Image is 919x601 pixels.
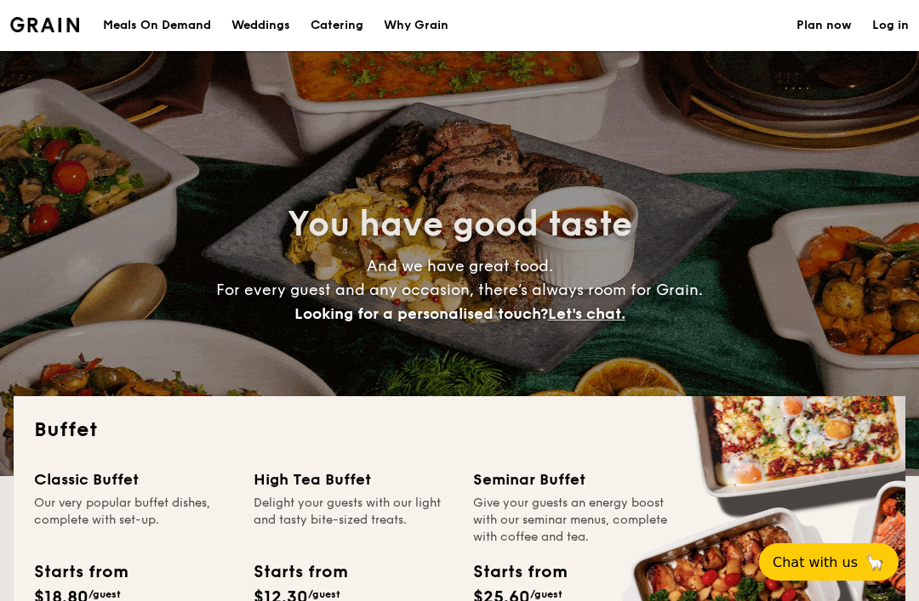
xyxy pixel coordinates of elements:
[530,588,562,600] span: /guest
[254,495,453,546] div: Delight your guests with our light and tasty bite-sized treats.
[308,588,340,600] span: /guest
[34,495,233,546] div: Our very popular buffet dishes, complete with set-up.
[254,468,453,491] div: High Tea Buffet
[288,204,632,245] span: You have good taste
[294,304,548,323] span: Looking for a personalised touch?
[88,588,121,600] span: /guest
[254,559,346,585] div: Starts from
[10,17,79,32] a: Logotype
[34,417,885,444] h2: Buffet
[34,468,233,491] div: Classic Buffet
[759,543,899,581] button: Chat with us🦙
[473,559,566,585] div: Starts from
[865,553,885,572] span: 🦙
[216,257,703,323] span: And we have great food. For every guest and any occasion, there’s always room for Grain.
[548,304,625,323] span: Let's chat.
[10,17,79,32] img: Grain
[773,554,858,570] span: Chat with us
[473,495,672,546] div: Give your guests an energy boost with our seminar menus, complete with coffee and tea.
[473,468,672,491] div: Seminar Buffet
[34,559,127,585] div: Starts from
